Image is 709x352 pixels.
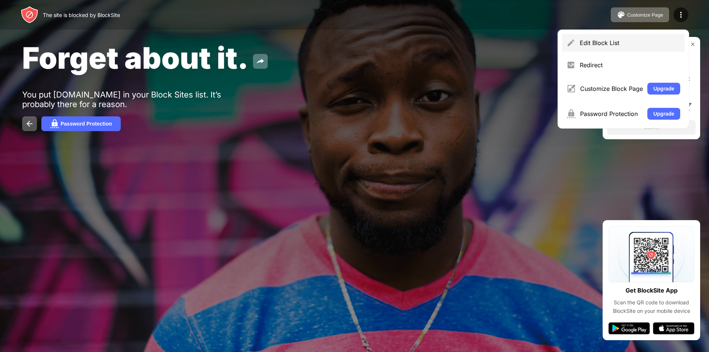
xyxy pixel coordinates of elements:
[25,119,34,128] img: back.svg
[677,10,685,19] img: menu-icon.svg
[611,7,669,22] button: Customize Page
[50,119,59,128] img: password.svg
[256,57,265,66] img: share.svg
[41,116,121,131] button: Password Protection
[653,322,694,334] img: app-store.svg
[647,108,680,120] button: Upgrade
[22,90,250,109] div: You put [DOMAIN_NAME] in your Block Sites list. It’s probably there for a reason.
[21,6,38,24] img: header-logo.svg
[566,109,576,118] img: menu-password.svg
[566,38,575,47] img: menu-pencil.svg
[647,83,680,95] button: Upgrade
[43,12,120,18] div: The site is blocked by BlockSite
[580,61,680,69] div: Redirect
[580,110,643,117] div: Password Protection
[566,84,576,93] img: menu-customize.svg
[580,85,643,92] div: Customize Block Page
[627,12,663,18] div: Customize Page
[617,10,626,19] img: pallet.svg
[566,61,575,69] img: menu-redirect.svg
[626,285,678,296] div: Get BlockSite App
[580,39,680,47] div: Edit Block List
[22,40,249,76] span: Forget about it.
[61,121,112,127] div: Password Protection
[609,226,694,282] img: qrcode.svg
[609,322,650,334] img: google-play.svg
[690,41,696,47] img: rate-us-close.svg
[609,298,694,315] div: Scan the QR code to download BlockSite on your mobile device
